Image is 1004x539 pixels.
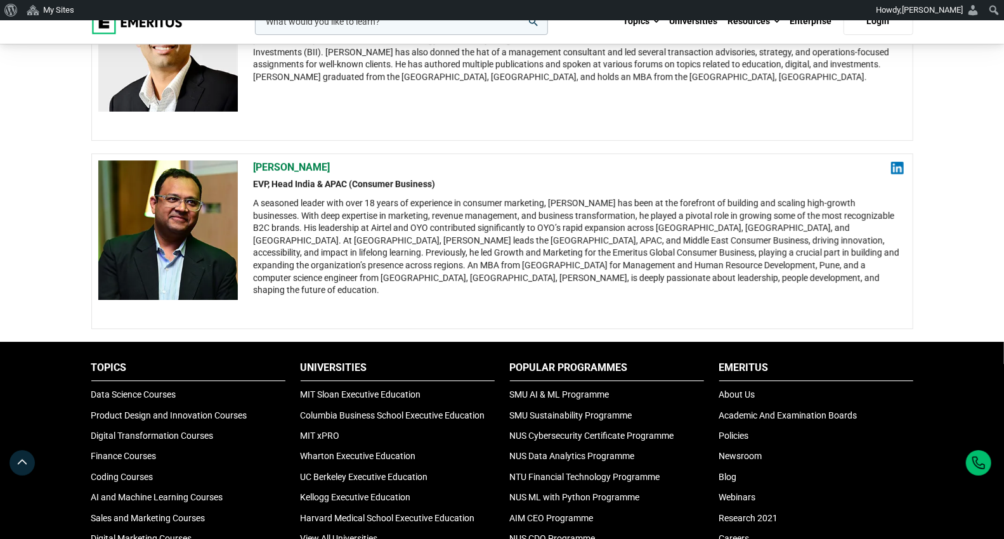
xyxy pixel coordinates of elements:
[510,472,660,482] a: NTU Financial Technology Programme
[510,492,640,502] a: NUS ML with Python Programme
[844,8,913,35] a: Login
[510,431,674,441] a: NUS Cybersecurity Certificate Programme
[301,410,485,420] a: Columbia Business School Executive Education
[902,5,963,15] span: [PERSON_NAME]
[510,451,635,461] a: NUS Data Analytics Programme
[91,472,153,482] a: Coding Courses
[253,178,904,191] h2: EVP, Head India & APAC (Consumer Business)
[719,513,778,523] a: Research 2021
[91,492,223,502] a: AI and Machine Learning Courses
[301,389,421,399] a: MIT Sloan Executive Education
[510,389,610,399] a: SMU AI & ML Programme
[719,389,755,399] a: About Us
[91,410,247,420] a: Product Design and Innovation Courses
[719,410,857,420] a: Academic And Examination Boards
[510,410,632,420] a: SMU Sustainability Programme
[253,197,904,297] div: A seasoned leader with over 18 years of experience in consumer marketing, [PERSON_NAME] has been ...
[719,472,737,482] a: Blog
[301,492,411,502] a: Kellogg Executive Education
[510,513,594,523] a: AIM CEO Programme
[253,160,904,174] h2: [PERSON_NAME]
[301,451,416,461] a: Wharton Executive Education
[890,162,903,174] img: linkedin.png
[301,431,340,441] a: MIT xPRO
[719,492,756,502] a: Webinars
[301,513,475,523] a: Harvard Medical School Executive Education
[91,451,157,461] a: Finance Courses
[91,513,205,523] a: Sales and Marketing Courses
[253,9,904,84] div: [PERSON_NAME] is the CFO of Emeritus and is responsible for all finance and legal operations of t...
[301,472,428,482] a: UC Berkeley Executive Education
[98,160,238,300] img: Avnish
[719,451,762,461] a: Newsroom
[91,431,214,441] a: Digital Transformation Courses
[91,389,176,399] a: Data Science Courses
[255,8,548,35] input: woocommerce-product-search-field-0
[719,431,749,441] a: Policies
